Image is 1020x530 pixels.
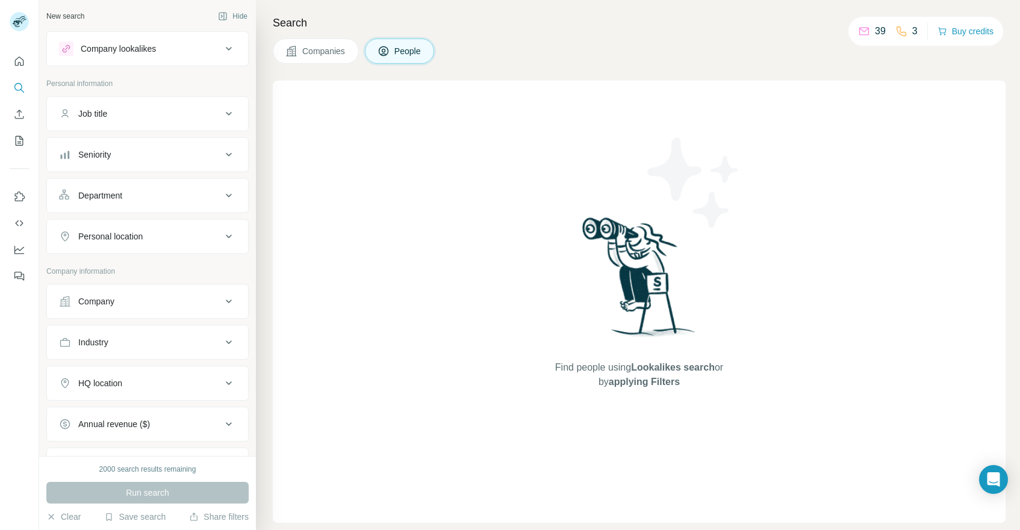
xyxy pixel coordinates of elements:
button: Buy credits [938,23,994,40]
button: Share filters [189,511,249,523]
h4: Search [273,14,1006,31]
button: Save search [104,511,166,523]
span: Lookalikes search [631,362,715,372]
div: Industry [78,336,108,348]
button: Job title [47,99,248,128]
div: Open Intercom Messenger [979,465,1008,494]
div: HQ location [78,377,122,389]
div: Company [78,295,114,307]
button: Hide [210,7,256,25]
button: Feedback [10,265,29,287]
img: Surfe Illustration - Stars [639,129,748,237]
button: Personal location [47,222,248,251]
button: Search [10,77,29,99]
button: Clear [46,511,81,523]
button: Seniority [47,140,248,169]
button: Company lookalikes [47,34,248,63]
span: applying Filters [609,377,680,387]
span: People [394,45,422,57]
span: Companies [302,45,346,57]
p: Personal information [46,78,249,89]
button: Quick start [10,51,29,72]
p: 39 [875,24,886,39]
button: Use Surfe on LinkedIn [10,186,29,208]
button: Annual revenue ($) [47,410,248,439]
div: 2000 search results remaining [99,464,196,475]
div: Department [78,190,122,202]
button: Use Surfe API [10,212,29,234]
span: Find people using or by [543,360,735,389]
div: Company lookalikes [81,43,156,55]
button: Department [47,181,248,210]
div: Job title [78,108,107,120]
p: Company information [46,266,249,277]
button: Enrich CSV [10,103,29,125]
button: Employees (size) [47,451,248,479]
button: My lists [10,130,29,152]
div: New search [46,11,84,22]
button: Dashboard [10,239,29,260]
div: Seniority [78,149,111,161]
div: Annual revenue ($) [78,418,150,430]
button: Company [47,287,248,316]
p: 3 [912,24,918,39]
div: Personal location [78,230,143,242]
button: HQ location [47,369,248,398]
img: Surfe Illustration - Woman searching with binoculars [577,214,702,348]
button: Industry [47,328,248,357]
